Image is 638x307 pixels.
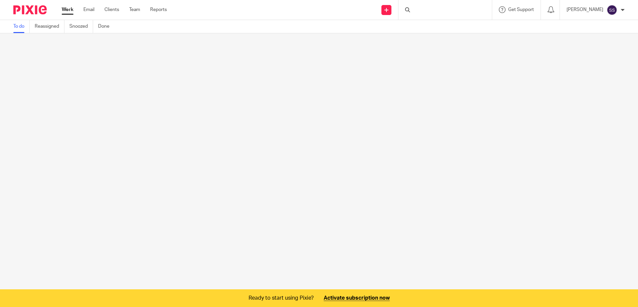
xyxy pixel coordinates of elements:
[62,6,73,13] a: Work
[13,20,30,33] a: To do
[104,6,119,13] a: Clients
[13,5,47,14] img: Pixie
[98,20,114,33] a: Done
[150,6,167,13] a: Reports
[567,6,603,13] p: [PERSON_NAME]
[69,20,93,33] a: Snoozed
[83,6,94,13] a: Email
[35,20,64,33] a: Reassigned
[508,7,534,12] span: Get Support
[129,6,140,13] a: Team
[607,5,617,15] img: svg%3E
